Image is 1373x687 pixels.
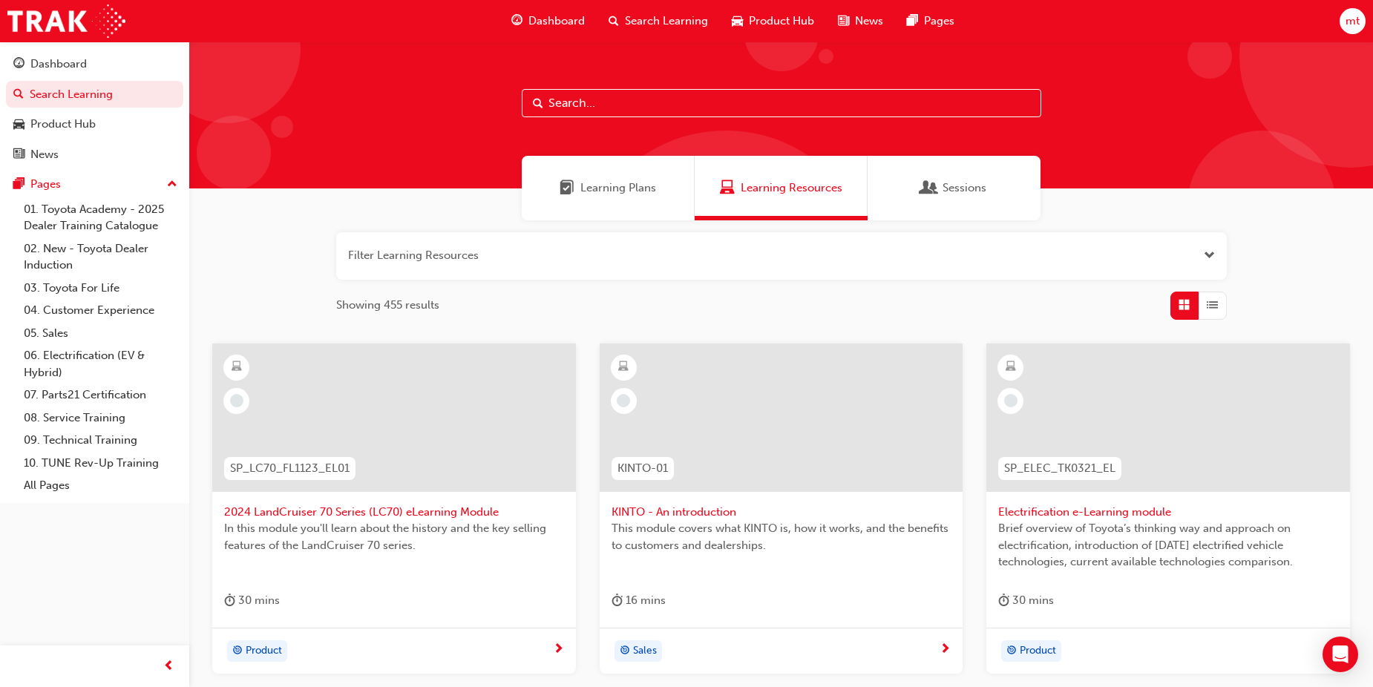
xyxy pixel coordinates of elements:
span: car-icon [13,118,24,131]
span: Learning Plans [580,180,656,197]
span: Product [246,642,282,660]
a: All Pages [18,474,183,497]
span: Electrification e-Learning module [998,504,1338,521]
a: news-iconNews [826,6,895,36]
span: duration-icon [998,591,1009,610]
span: List [1207,297,1218,314]
span: Learning Resources [720,180,735,197]
a: 06. Electrification (EV & Hybrid) [18,344,183,384]
span: car-icon [732,12,743,30]
a: 04. Customer Experience [18,299,183,322]
span: Search [533,95,543,112]
div: 30 mins [998,591,1054,610]
a: KINTO-01KINTO - An introductionThis module covers what KINTO is, how it works, and the benefits t... [600,343,963,674]
div: Pages [30,176,61,193]
span: up-icon [167,175,177,194]
a: SP_LC70_FL1123_EL012024 LandCruiser 70 Series (LC70) eLearning ModuleIn this module you'll learn ... [212,343,576,674]
span: KINTO - An introduction [612,504,951,521]
a: Search Learning [6,81,183,108]
span: search-icon [13,88,24,102]
span: SP_ELEC_TK0321_EL [1004,460,1115,477]
a: 02. New - Toyota Dealer Induction [18,237,183,277]
span: mt [1346,13,1360,30]
button: Open the filter [1204,247,1215,264]
span: Showing 455 results [336,297,439,314]
span: 2024 LandCruiser 70 Series (LC70) eLearning Module [224,504,564,521]
a: pages-iconPages [895,6,966,36]
div: Dashboard [30,56,87,73]
span: search-icon [609,12,619,30]
span: Product Hub [749,13,814,30]
span: News [855,13,883,30]
span: Dashboard [528,13,585,30]
div: Product Hub [30,116,96,133]
span: Sessions [922,180,937,197]
a: Product Hub [6,111,183,138]
span: target-icon [232,642,243,661]
button: DashboardSearch LearningProduct HubNews [6,47,183,171]
span: Brief overview of Toyota’s thinking way and approach on electrification, introduction of [DATE] e... [998,520,1338,571]
span: next-icon [553,643,564,657]
span: In this module you'll learn about the history and the key selling features of the LandCruiser 70 ... [224,520,564,553]
span: This module covers what KINTO is, how it works, and the benefits to customers and dealerships. [612,520,951,553]
button: Pages [6,171,183,198]
span: learningResourceType_ELEARNING-icon [232,358,242,377]
span: Pages [924,13,954,30]
a: Learning PlansLearning Plans [522,156,695,220]
a: car-iconProduct Hub [720,6,826,36]
input: Search... [522,89,1041,117]
span: Product [1020,642,1056,660]
button: mt [1340,8,1366,34]
span: duration-icon [224,591,235,610]
a: Learning ResourcesLearning Resources [695,156,868,220]
span: pages-icon [13,178,24,191]
span: guage-icon [13,58,24,71]
span: guage-icon [511,12,522,30]
span: Grid [1179,297,1190,314]
span: news-icon [13,148,24,162]
span: Learning Plans [560,180,574,197]
a: 03. Toyota For Life [18,277,183,300]
a: SP_ELEC_TK0321_ELElectrification e-Learning moduleBrief overview of Toyota’s thinking way and app... [986,343,1350,674]
div: News [30,146,59,163]
a: 05. Sales [18,322,183,345]
div: Open Intercom Messenger [1323,637,1358,672]
span: learningRecordVerb_NONE-icon [617,394,630,407]
img: Trak [7,4,125,38]
span: learningResourceType_ELEARNING-icon [618,358,629,377]
span: learningRecordVerb_NONE-icon [230,394,243,407]
a: Dashboard [6,50,183,78]
a: 10. TUNE Rev-Up Training [18,452,183,475]
span: SP_LC70_FL1123_EL01 [230,460,350,477]
span: learningResourceType_ELEARNING-icon [1006,358,1016,377]
span: learningRecordVerb_NONE-icon [1004,394,1018,407]
span: KINTO-01 [617,460,668,477]
a: 09. Technical Training [18,429,183,452]
span: news-icon [838,12,849,30]
span: duration-icon [612,591,623,610]
a: 07. Parts21 Certification [18,384,183,407]
span: Learning Resources [741,180,842,197]
div: 16 mins [612,591,666,610]
span: pages-icon [907,12,918,30]
a: guage-iconDashboard [499,6,597,36]
span: prev-icon [163,657,174,676]
a: SessionsSessions [868,156,1041,220]
span: target-icon [1006,642,1017,661]
a: News [6,141,183,168]
span: Sales [633,642,657,660]
span: Search Learning [625,13,708,30]
a: 08. Service Training [18,407,183,430]
span: next-icon [940,643,951,657]
span: Sessions [943,180,986,197]
a: 01. Toyota Academy - 2025 Dealer Training Catalogue [18,198,183,237]
a: search-iconSearch Learning [597,6,720,36]
span: target-icon [620,642,630,661]
div: 30 mins [224,591,280,610]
